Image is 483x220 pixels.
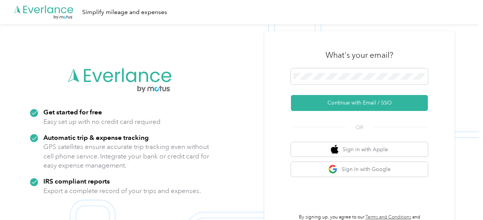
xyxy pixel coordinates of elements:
[43,133,149,141] strong: Automatic trip & expense tracking
[331,145,338,154] img: apple logo
[328,165,338,174] img: google logo
[291,162,428,177] button: google logoSign in with Google
[291,95,428,111] button: Continue with Email / SSO
[346,123,373,131] span: OR
[43,186,201,196] p: Export a complete record of your trips and expenses.
[43,108,102,116] strong: Get started for free
[291,142,428,157] button: apple logoSign in with Apple
[365,214,411,220] a: Terms and Conditions
[43,177,110,185] strong: IRS compliant reports
[326,50,393,60] h3: What's your email?
[43,117,160,127] p: Easy set up with no credit card required
[43,142,210,170] p: GPS satellites ensure accurate trip tracking even without cell phone service. Integrate your bank...
[82,8,167,17] div: Simplify mileage and expenses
